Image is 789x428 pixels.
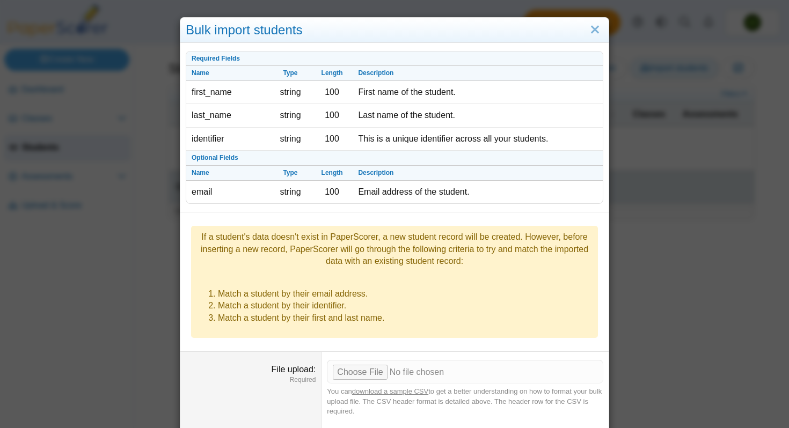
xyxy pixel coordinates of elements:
[353,181,603,203] td: Email address of the student.
[186,166,269,181] th: Name
[186,81,269,104] td: first_name
[311,104,353,127] td: 100
[353,128,603,151] td: This is a unique identifier across all your students.
[269,128,311,151] td: string
[186,128,269,151] td: identifier
[353,166,603,181] th: Description
[196,231,593,267] div: If a student's data doesn't exist in PaperScorer, a new student record will be created. However, ...
[186,51,603,67] th: Required Fields
[218,300,593,312] li: Match a student by their identifier.
[269,166,311,181] th: Type
[186,375,316,385] dfn: Required
[218,288,593,300] li: Match a student by their email address.
[186,104,269,127] td: last_name
[352,387,428,395] a: download a sample CSV
[269,104,311,127] td: string
[353,104,603,127] td: Last name of the student.
[269,66,311,81] th: Type
[269,181,311,203] td: string
[311,128,353,151] td: 100
[186,151,603,166] th: Optional Fields
[269,81,311,104] td: string
[327,387,603,416] div: You can to get a better understanding on how to format your bulk upload file. The CSV header form...
[311,166,353,181] th: Length
[587,21,603,39] a: Close
[218,312,593,324] li: Match a student by their first and last name.
[186,66,269,81] th: Name
[311,81,353,104] td: 100
[311,66,353,81] th: Length
[353,66,603,81] th: Description
[311,181,353,203] td: 100
[353,81,603,104] td: First name of the student.
[186,181,269,203] td: email
[272,365,316,374] label: File upload
[180,18,609,43] div: Bulk import students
